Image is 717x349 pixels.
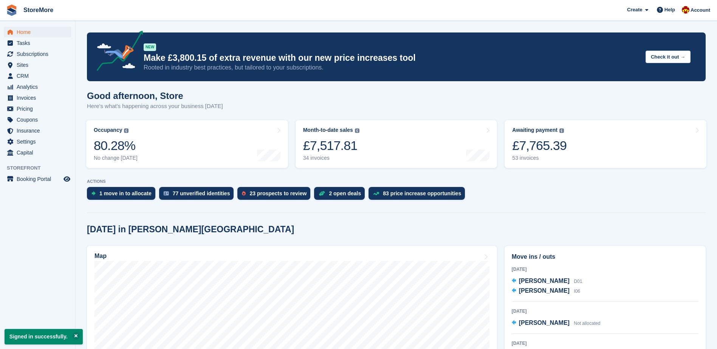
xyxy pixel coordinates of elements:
[17,49,62,59] span: Subscriptions
[303,138,359,153] div: £7,517.81
[296,120,497,168] a: Month-to-date sales £7,517.81 34 invoices
[99,190,152,196] div: 1 move in to allocate
[646,51,691,63] button: Check it out →
[4,60,71,70] a: menu
[383,190,461,196] div: 83 price increase opportunities
[574,279,582,284] span: D01
[7,164,75,172] span: Storefront
[87,187,159,204] a: 1 move in to allocate
[144,53,640,63] p: Make £3,800.15 of extra revenue with our new price increases tool
[86,120,288,168] a: Occupancy 80.28% No change [DATE]
[159,187,238,204] a: 77 unverified identities
[519,278,570,284] span: [PERSON_NAME]
[574,289,580,294] span: I06
[17,93,62,103] span: Invoices
[17,125,62,136] span: Insurance
[17,82,62,92] span: Analytics
[4,49,71,59] a: menu
[512,276,582,286] a: [PERSON_NAME] D01
[17,71,62,81] span: CRM
[512,127,557,133] div: Awaiting payment
[303,127,353,133] div: Month-to-date sales
[20,4,56,16] a: StoreMore
[17,103,62,114] span: Pricing
[173,190,230,196] div: 77 unverified identities
[355,128,359,133] img: icon-info-grey-7440780725fd019a000dd9b08b2336e03edf1995a4989e88bcd33f0948082b44.svg
[314,187,369,204] a: 2 open deals
[682,6,689,14] img: Store More Team
[4,27,71,37] a: menu
[512,138,567,153] div: £7,765.39
[90,31,143,74] img: price-adjustments-announcement-icon-8257ccfd72463d97f412b2fc003d46551f7dbcb40ab6d574587a9cd5c0d94...
[303,155,359,161] div: 34 invoices
[144,43,156,51] div: NEW
[4,174,71,184] a: menu
[664,6,675,14] span: Help
[237,187,314,204] a: 23 prospects to review
[17,114,62,125] span: Coupons
[124,128,129,133] img: icon-info-grey-7440780725fd019a000dd9b08b2336e03edf1995a4989e88bcd33f0948082b44.svg
[17,27,62,37] span: Home
[319,191,325,196] img: deal-1b604bf984904fb50ccaf53a9ad4b4a5d6e5aea283cecdc64d6e3604feb123c2.svg
[373,192,379,195] img: price_increase_opportunities-93ffe204e8149a01c8c9dc8f82e8f89637d9d84a8eef4429ea346261dce0b2c0.svg
[94,253,107,259] h2: Map
[505,120,706,168] a: Awaiting payment £7,765.39 53 invoices
[94,127,122,133] div: Occupancy
[87,102,223,111] p: Here's what's happening across your business [DATE]
[62,174,71,184] a: Preview store
[519,287,570,294] span: [PERSON_NAME]
[4,38,71,48] a: menu
[17,60,62,70] span: Sites
[519,320,570,326] span: [PERSON_NAME]
[6,5,17,16] img: stora-icon-8386f47178a22dfd0bd8f6a31ec36ba5ce8667c1dd55bd0f319d3a0aa187defe.svg
[164,191,169,196] img: verify_identity-adf6edd0f0f0b5bbfe63781bf79b02c33cf7c696d77639b501bdc392416b5a36.svg
[4,114,71,125] a: menu
[512,155,567,161] div: 53 invoices
[329,190,361,196] div: 2 open deals
[242,191,246,196] img: prospect-51fa495bee0391a8d652442698ab0144808aea92771e9ea1ae160a38d050c398.svg
[512,252,698,261] h2: Move ins / outs
[17,174,62,184] span: Booking Portal
[512,308,698,315] div: [DATE]
[574,321,600,326] span: Not allocated
[512,286,580,296] a: [PERSON_NAME] I06
[17,136,62,147] span: Settings
[512,266,698,273] div: [DATE]
[4,136,71,147] a: menu
[5,329,83,344] p: Signed in successfully.
[4,82,71,92] a: menu
[94,155,138,161] div: No change [DATE]
[4,125,71,136] a: menu
[17,147,62,158] span: Capital
[249,190,307,196] div: 23 prospects to review
[512,340,698,347] div: [DATE]
[144,63,640,72] p: Rooted in industry best practices, but tailored to your subscriptions.
[559,128,564,133] img: icon-info-grey-7440780725fd019a000dd9b08b2336e03edf1995a4989e88bcd33f0948082b44.svg
[87,179,706,184] p: ACTIONS
[94,138,138,153] div: 80.28%
[17,38,62,48] span: Tasks
[4,71,71,81] a: menu
[369,187,469,204] a: 83 price increase opportunities
[512,318,601,328] a: [PERSON_NAME] Not allocated
[4,147,71,158] a: menu
[87,224,294,235] h2: [DATE] in [PERSON_NAME][GEOGRAPHIC_DATA]
[91,191,96,196] img: move_ins_to_allocate_icon-fdf77a2bb77ea45bf5b3d319d69a93e2d87916cf1d5bf7949dd705db3b84f3ca.svg
[691,6,710,14] span: Account
[4,103,71,114] a: menu
[627,6,642,14] span: Create
[87,91,223,101] h1: Good afternoon, Store
[4,93,71,103] a: menu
